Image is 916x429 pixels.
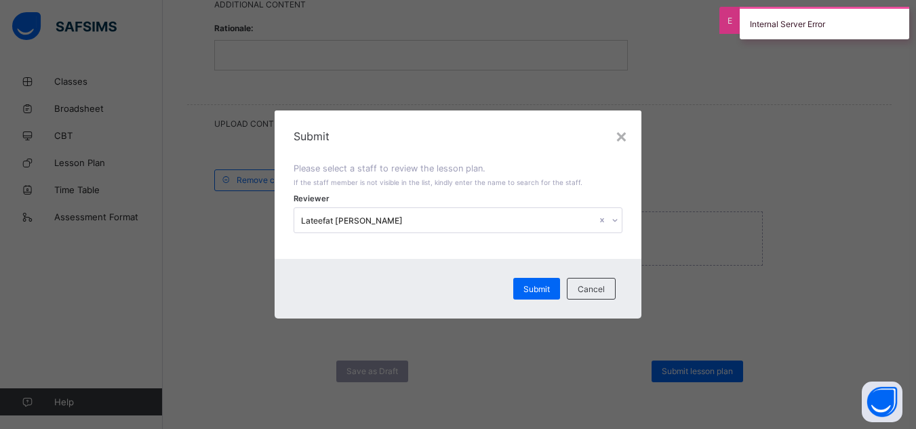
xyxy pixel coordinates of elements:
span: Submit [523,284,550,294]
div: Lateefat [PERSON_NAME] [301,216,597,226]
div: × [615,124,628,147]
span: Submit [294,129,622,143]
span: If the staff member is not visible in the list, kindly enter the name to search for the staff. [294,178,582,186]
span: Cancel [578,284,605,294]
span: Please select a staff to review the lesson plan. [294,163,485,173]
span: Reviewer [294,194,330,203]
div: Internal Server Error [740,7,909,39]
button: Open asap [862,382,902,422]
